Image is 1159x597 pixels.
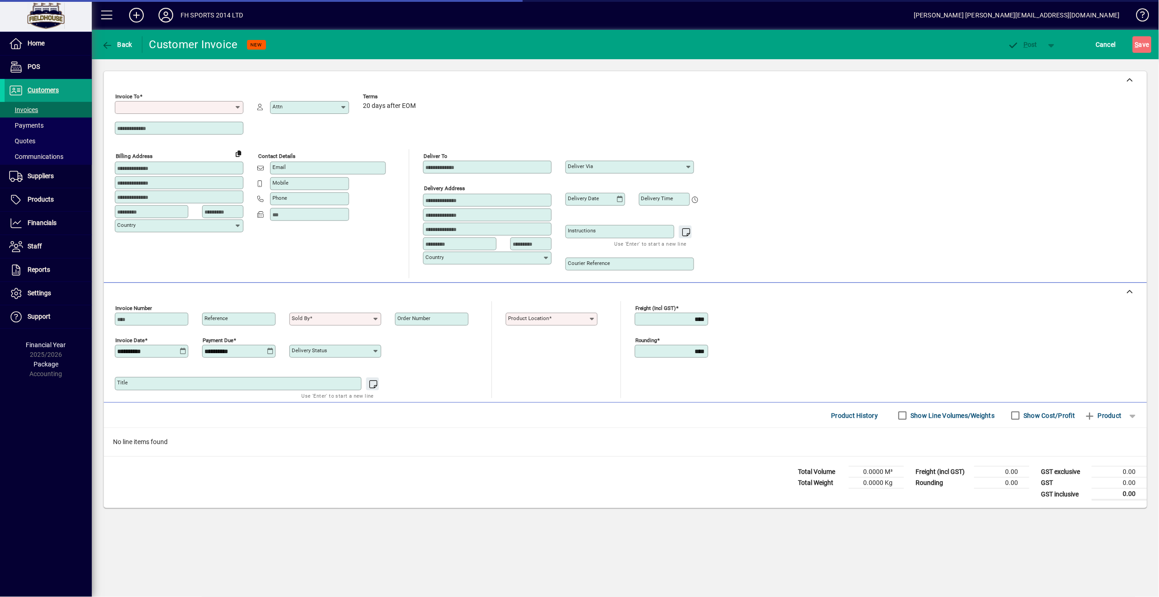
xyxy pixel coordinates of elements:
[849,467,904,478] td: 0.0000 M³
[28,86,59,94] span: Customers
[9,122,44,129] span: Payments
[794,467,849,478] td: Total Volume
[117,379,128,386] mat-label: Title
[302,390,374,401] mat-hint: Use 'Enter' to start a new line
[9,153,63,160] span: Communications
[363,102,416,110] span: 20 days after EOM
[5,212,92,235] a: Financials
[1080,407,1126,424] button: Product
[568,195,599,202] mat-label: Delivery date
[828,407,882,424] button: Product History
[914,8,1120,23] div: [PERSON_NAME] [PERSON_NAME][EMAIL_ADDRESS][DOMAIN_NAME]
[92,36,142,53] app-page-header-button: Back
[1092,489,1147,500] td: 0.00
[272,195,287,201] mat-label: Phone
[615,238,687,249] mat-hint: Use 'Enter' to start a new line
[149,37,238,52] div: Customer Invoice
[5,118,92,133] a: Payments
[1133,36,1152,53] button: Save
[641,195,673,202] mat-label: Delivery time
[568,260,610,266] mat-label: Courier Reference
[204,315,228,321] mat-label: Reference
[635,305,676,311] mat-label: Freight (incl GST)
[1003,36,1042,53] button: Post
[1037,467,1092,478] td: GST exclusive
[102,41,132,48] span: Back
[292,315,310,321] mat-label: Sold by
[911,467,974,478] td: Freight (incl GST)
[5,32,92,55] a: Home
[363,94,418,100] span: Terms
[794,478,849,489] td: Total Weight
[508,315,549,321] mat-label: Product location
[1022,411,1075,420] label: Show Cost/Profit
[5,102,92,118] a: Invoices
[397,315,430,321] mat-label: Order number
[9,106,38,113] span: Invoices
[292,347,327,354] mat-label: Delivery status
[831,408,878,423] span: Product History
[1129,2,1148,32] a: Knowledge Base
[1092,478,1147,489] td: 0.00
[28,219,57,226] span: Financials
[1092,467,1147,478] td: 0.00
[5,133,92,149] a: Quotes
[115,337,145,344] mat-label: Invoice date
[5,165,92,188] a: Suppliers
[28,289,51,297] span: Settings
[635,337,657,344] mat-label: Rounding
[1085,408,1122,423] span: Product
[1135,41,1139,48] span: S
[5,56,92,79] a: POS
[251,42,262,48] span: NEW
[5,149,92,164] a: Communications
[104,428,1147,456] div: No line items found
[28,313,51,320] span: Support
[909,411,995,420] label: Show Line Volumes/Weights
[1096,37,1116,52] span: Cancel
[28,196,54,203] span: Products
[5,188,92,211] a: Products
[974,467,1029,478] td: 0.00
[1024,41,1028,48] span: P
[272,103,283,110] mat-label: Attn
[849,478,904,489] td: 0.0000 Kg
[5,305,92,328] a: Support
[1037,489,1092,500] td: GST inclusive
[28,266,50,273] span: Reports
[115,305,152,311] mat-label: Invoice number
[1135,37,1149,52] span: ave
[5,235,92,258] a: Staff
[1037,478,1092,489] td: GST
[568,163,593,169] mat-label: Deliver via
[122,7,151,23] button: Add
[5,259,92,282] a: Reports
[28,39,45,47] span: Home
[5,282,92,305] a: Settings
[115,93,140,100] mat-label: Invoice To
[99,36,135,53] button: Back
[1008,41,1038,48] span: ost
[28,242,42,250] span: Staff
[424,153,447,159] mat-label: Deliver To
[911,478,974,489] td: Rounding
[272,164,286,170] mat-label: Email
[34,360,58,368] span: Package
[26,341,66,349] span: Financial Year
[425,254,444,260] mat-label: Country
[28,63,40,70] span: POS
[9,137,35,145] span: Quotes
[181,8,243,23] div: FH SPORTS 2014 LTD
[28,172,54,180] span: Suppliers
[974,478,1029,489] td: 0.00
[272,180,288,186] mat-label: Mobile
[151,7,181,23] button: Profile
[568,227,596,234] mat-label: Instructions
[231,146,246,161] button: Copy to Delivery address
[117,222,136,228] mat-label: Country
[203,337,233,344] mat-label: Payment due
[1094,36,1119,53] button: Cancel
